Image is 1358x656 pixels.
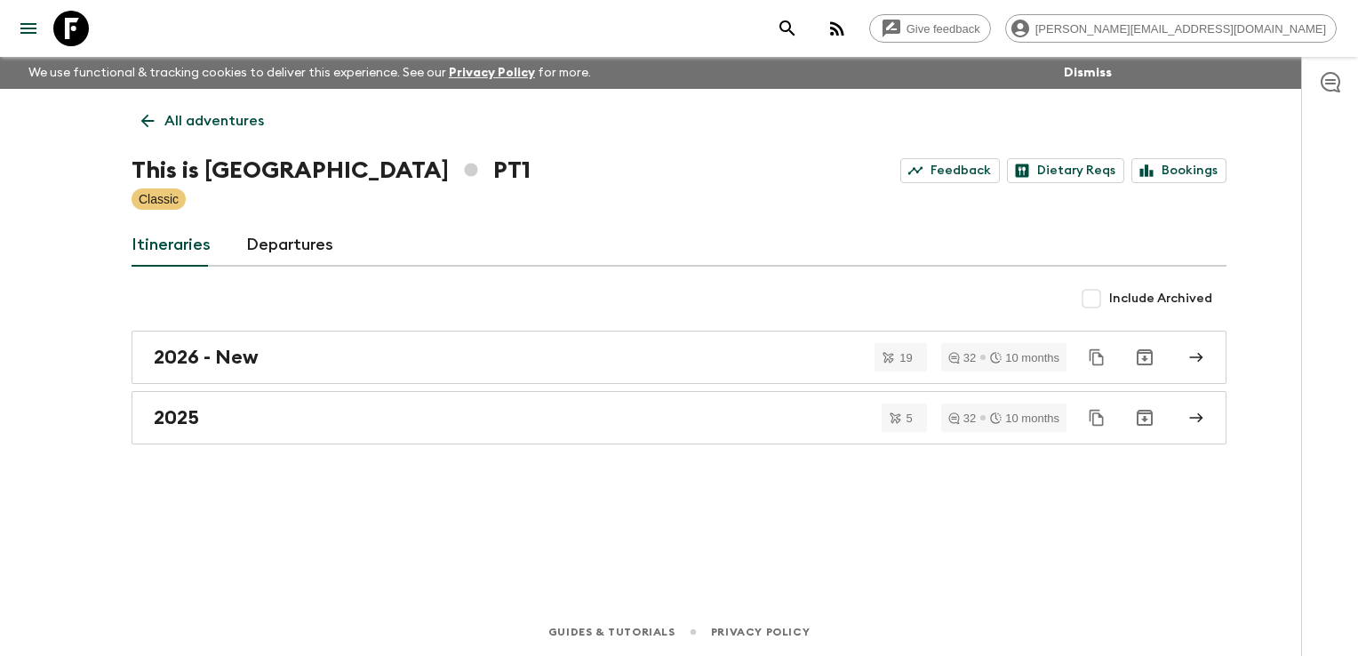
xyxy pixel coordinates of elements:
button: search adventures [770,11,805,46]
div: 10 months [990,412,1059,424]
h2: 2025 [154,406,199,429]
span: [PERSON_NAME][EMAIL_ADDRESS][DOMAIN_NAME] [1026,22,1336,36]
button: Duplicate [1081,402,1113,434]
button: menu [11,11,46,46]
a: 2025 [132,391,1226,444]
h1: This is [GEOGRAPHIC_DATA] PT1 [132,153,531,188]
a: Privacy Policy [711,622,810,642]
button: Duplicate [1081,341,1113,373]
a: Departures [246,224,333,267]
span: 5 [896,412,923,424]
a: Give feedback [869,14,991,43]
p: Classic [139,190,179,208]
h2: 2026 - New [154,346,259,369]
div: 32 [948,352,976,364]
div: 32 [948,412,976,424]
span: Include Archived [1109,290,1212,308]
a: All adventures [132,103,274,139]
button: Archive [1127,340,1162,375]
div: [PERSON_NAME][EMAIL_ADDRESS][DOMAIN_NAME] [1005,14,1337,43]
a: 2026 - New [132,331,1226,384]
a: Feedback [900,158,1000,183]
button: Dismiss [1059,60,1116,85]
button: Archive [1127,400,1162,436]
p: We use functional & tracking cookies to deliver this experience. See our for more. [21,57,598,89]
a: Itineraries [132,224,211,267]
div: 10 months [990,352,1059,364]
span: Give feedback [897,22,990,36]
a: Bookings [1131,158,1226,183]
a: Dietary Reqs [1007,158,1124,183]
a: Privacy Policy [449,67,535,79]
span: 19 [889,352,923,364]
a: Guides & Tutorials [548,622,675,642]
p: All adventures [164,110,264,132]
